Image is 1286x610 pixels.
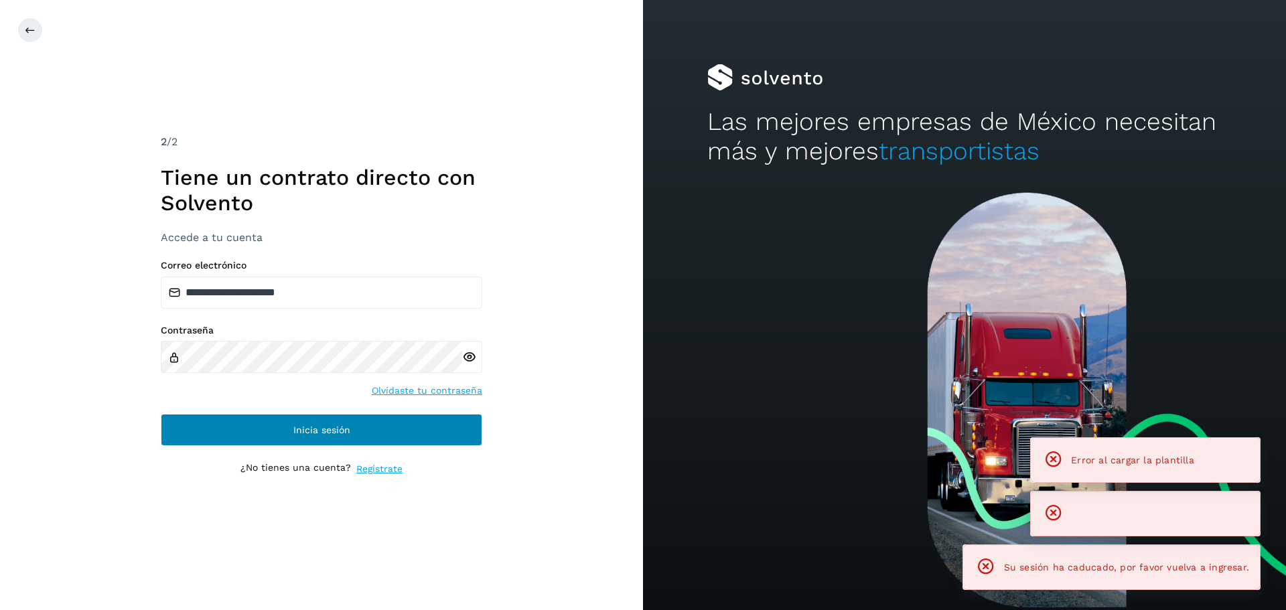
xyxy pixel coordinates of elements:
a: Regístrate [356,462,403,476]
button: Inicia sesión [161,414,482,446]
span: Su sesión ha caducado, por favor vuelva a ingresar. [1004,562,1249,573]
div: /2 [161,134,482,150]
h2: Las mejores empresas de México necesitan más y mejores [707,107,1222,167]
span: Error al cargar la plantilla [1071,455,1194,465]
label: Contraseña [161,325,482,336]
h3: Accede a tu cuenta [161,231,482,244]
label: Correo electrónico [161,260,482,271]
span: 2 [161,135,167,148]
p: ¿No tienes una cuenta? [240,462,351,476]
span: Inicia sesión [293,425,350,435]
span: transportistas [879,137,1040,165]
h1: Tiene un contrato directo con Solvento [161,165,482,216]
a: Olvidaste tu contraseña [372,384,482,398]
